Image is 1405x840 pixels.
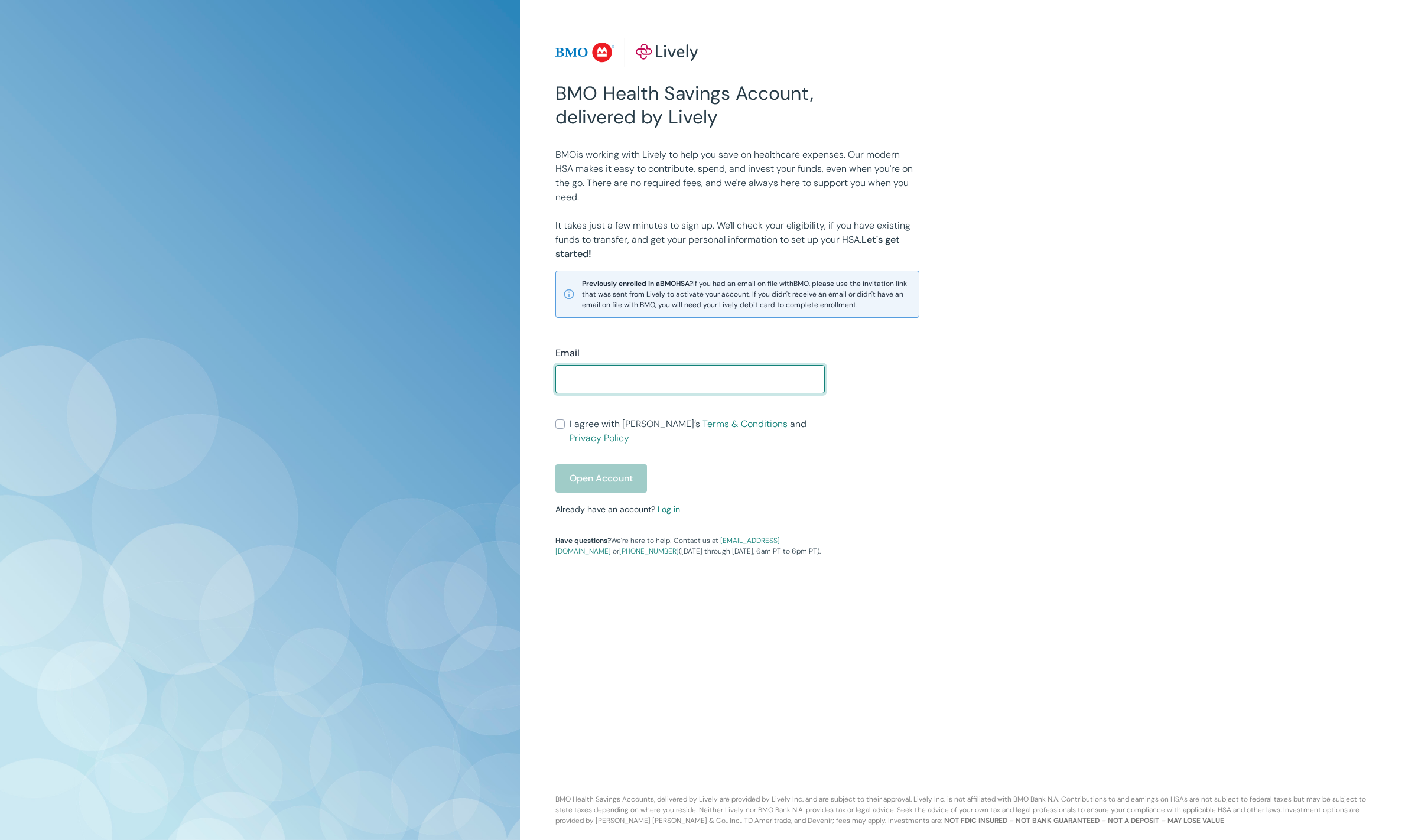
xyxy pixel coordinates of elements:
[555,536,611,545] strong: Have questions?
[619,546,679,556] a: [PHONE_NUMBER]
[548,766,1377,826] p: BMO Health Savings Accounts, delivered by Lively are provided by Lively Inc. and are subject to t...
[570,432,629,444] a: Privacy Policy
[555,38,698,67] img: Lively
[582,278,912,310] span: If you had an email on file with BMO , please use the invitation link that was sent from Lively t...
[555,535,825,556] p: We're here to help! Contact us at or ([DATE] through [DATE], 6am PT to 6pm PT).
[555,504,680,515] small: Already have an account?
[555,219,919,261] p: It takes just a few minutes to sign up. We'll check your eligibility, if you have existing funds ...
[582,279,693,288] strong: Previously enrolled in a BMO HSA?
[555,346,580,360] label: Email
[555,82,825,129] h2: BMO Health Savings Account, delivered by Lively
[658,504,680,515] a: Log in
[555,148,919,204] p: BMO is working with Lively to help you save on healthcare expenses. Our modern HSA makes it easy ...
[570,417,825,445] span: I agree with [PERSON_NAME]’s and
[702,418,788,430] a: Terms & Conditions
[944,816,1224,825] b: NOT FDIC INSURED – NOT BANK GUARANTEED – NOT A DEPOSIT – MAY LOSE VALUE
